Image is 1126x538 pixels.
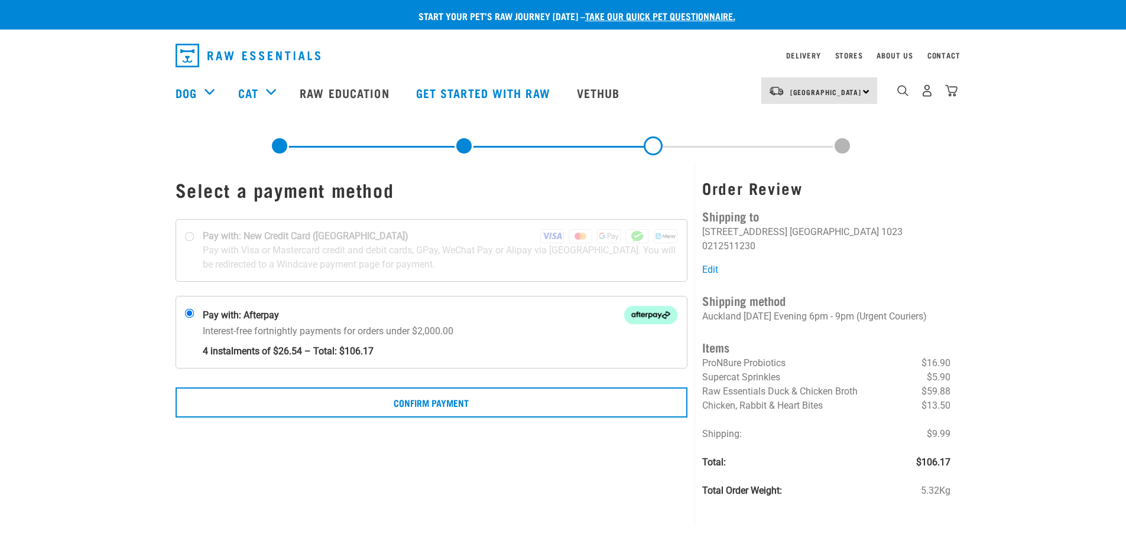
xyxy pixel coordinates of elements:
span: [GEOGRAPHIC_DATA] [790,90,862,94]
span: $9.99 [927,427,950,441]
span: Chicken, Rabbit & Heart Bites [702,400,823,411]
a: take our quick pet questionnaire. [585,13,735,18]
strong: Pay with: Afterpay [203,308,279,322]
img: home-icon-1@2x.png [897,85,908,96]
a: Dog [176,84,197,102]
span: 5.32Kg [921,484,950,498]
img: Afterpay [624,306,677,324]
a: About Us [877,53,913,57]
span: $106.17 [916,455,950,469]
a: Get started with Raw [404,69,565,116]
span: $59.88 [921,384,950,399]
img: user.png [921,84,933,97]
input: Pay with: Afterpay Afterpay Interest-free fortnightly payments for orders under $2,000.00 4 insta... [184,309,194,318]
li: [STREET_ADDRESS] [702,226,787,237]
a: Stores [835,53,863,57]
span: $16.90 [921,356,950,370]
li: 0212511230 [702,240,755,252]
a: Contact [927,53,960,57]
img: van-moving.png [768,86,784,96]
p: Interest-free fortnightly payments for orders under $2,000.00 [203,324,678,358]
button: Confirm Payment [176,387,688,417]
span: Raw Essentials Duck & Chicken Broth [702,386,858,397]
span: $13.50 [921,399,950,413]
span: ProN8ure Probiotics [702,357,786,369]
a: Cat [238,84,258,102]
a: Edit [702,264,718,275]
h4: Items [702,338,950,356]
a: Delivery [786,53,820,57]
img: home-icon@2x.png [945,84,958,97]
strong: Total: [702,457,726,468]
strong: 4 instalments of $26.54 – Total: $106.17 [203,338,678,358]
strong: Total Order Weight: [702,485,782,496]
span: $5.90 [927,370,950,384]
span: Supercat Sprinkles [702,371,780,383]
li: [GEOGRAPHIC_DATA] 1023 [790,226,903,237]
h4: Shipping method [702,291,950,309]
h3: Order Review [702,179,950,197]
img: Raw Essentials Logo [176,44,320,67]
a: Raw Education [288,69,404,116]
a: Vethub [565,69,635,116]
h4: Shipping to [702,207,950,225]
span: Shipping: [702,428,742,439]
h1: Select a payment method [176,179,688,200]
nav: dropdown navigation [166,39,960,72]
p: Auckland [DATE] Evening 6pm - 9pm (Urgent Couriers) [702,309,950,324]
